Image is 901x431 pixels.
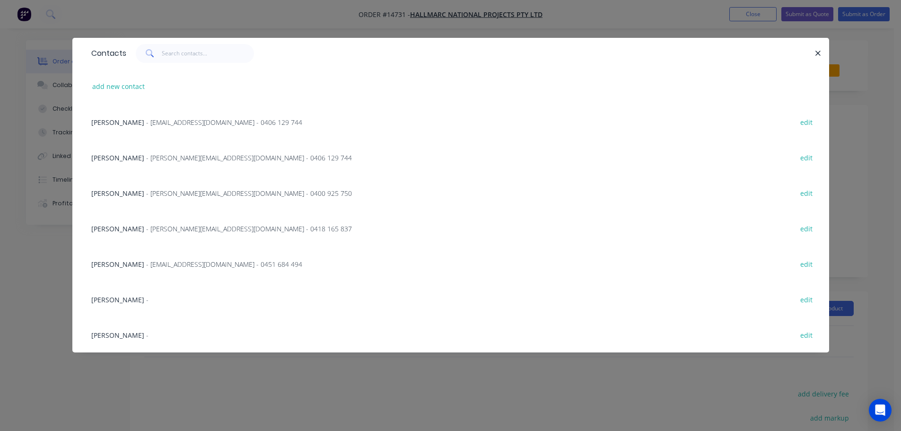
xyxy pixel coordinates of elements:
[91,224,144,233] span: [PERSON_NAME]
[796,222,818,235] button: edit
[91,295,144,304] span: [PERSON_NAME]
[162,44,254,63] input: Search contacts...
[796,257,818,270] button: edit
[146,331,149,340] span: -
[91,189,144,198] span: [PERSON_NAME]
[146,189,352,198] span: - [PERSON_NAME][EMAIL_ADDRESS][DOMAIN_NAME] - 0400 925 750
[146,224,352,233] span: - [PERSON_NAME][EMAIL_ADDRESS][DOMAIN_NAME] - 0418 165 837
[146,153,352,162] span: - [PERSON_NAME][EMAIL_ADDRESS][DOMAIN_NAME] - 0406 129 744
[796,186,818,199] button: edit
[87,38,126,69] div: Contacts
[91,153,144,162] span: [PERSON_NAME]
[796,151,818,164] button: edit
[796,328,818,341] button: edit
[146,295,149,304] span: -
[146,118,302,127] span: - [EMAIL_ADDRESS][DOMAIN_NAME] - 0406 129 744
[91,331,144,340] span: [PERSON_NAME]
[91,260,144,269] span: [PERSON_NAME]
[796,293,818,306] button: edit
[869,399,892,422] div: Open Intercom Messenger
[91,118,144,127] span: [PERSON_NAME]
[146,260,302,269] span: - [EMAIL_ADDRESS][DOMAIN_NAME] - 0451 684 494
[796,115,818,128] button: edit
[87,80,150,93] button: add new contact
